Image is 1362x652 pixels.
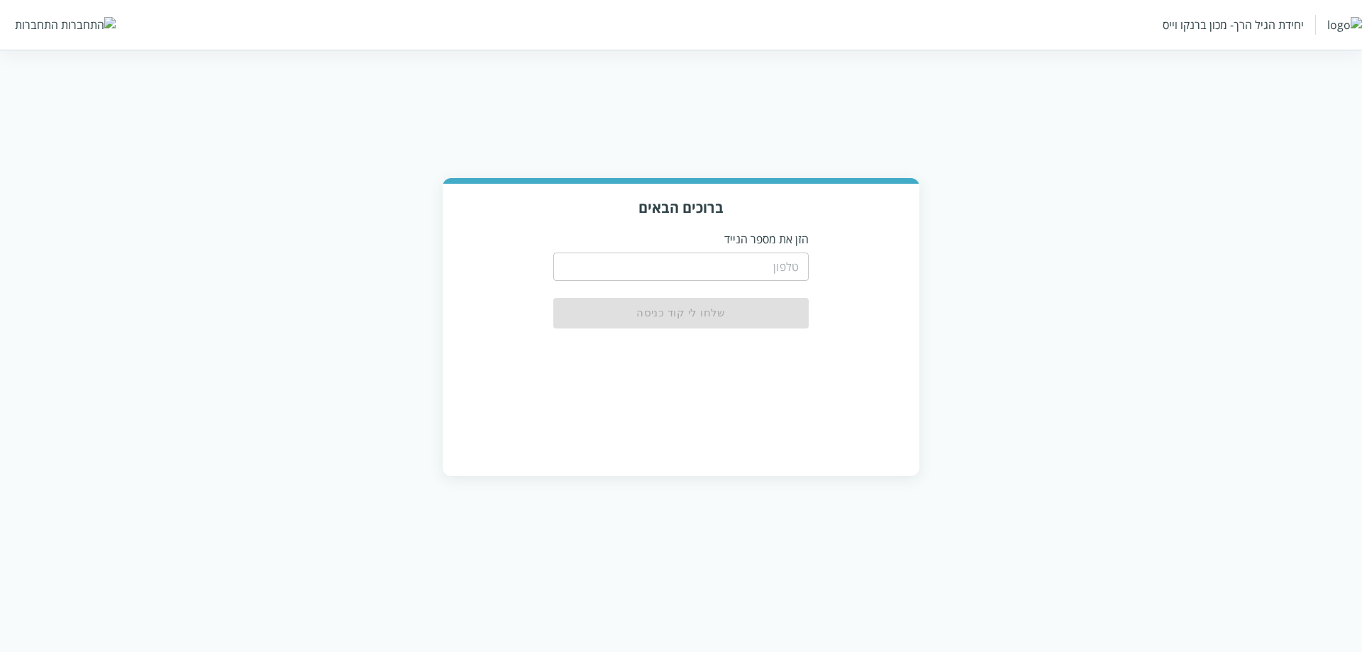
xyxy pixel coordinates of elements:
input: טלפון [553,253,809,281]
h3: ברוכים הבאים [457,198,905,217]
div: יחידת הגיל הרך- מכון ברנקו וייס [1163,17,1304,33]
img: התחברות [61,17,116,33]
div: התחברות [15,17,58,33]
p: הזן את מספר הנייד [553,231,809,247]
img: logo [1327,17,1362,33]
